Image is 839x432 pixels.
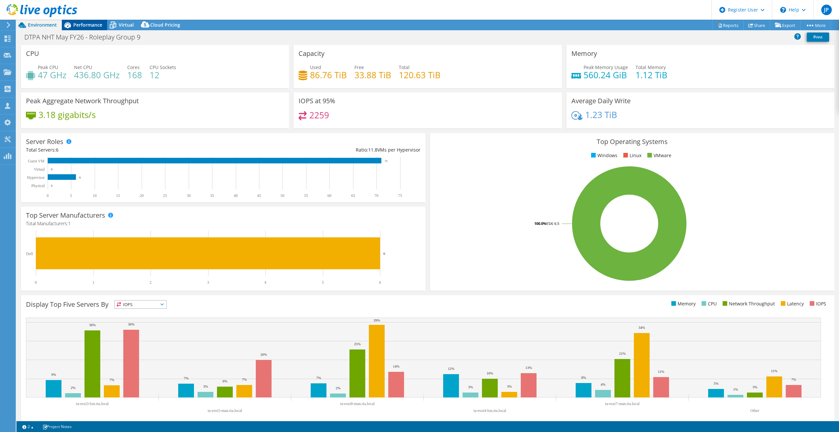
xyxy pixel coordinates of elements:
h4: 120.63 TiB [399,71,441,79]
text: 3 [207,280,209,285]
text: 3% [753,385,757,389]
span: Used [310,64,321,70]
h4: 33.88 TiB [354,71,391,79]
text: 11% [658,370,664,373]
li: Latency [779,300,804,307]
text: 40 [234,193,238,198]
li: Linux [622,152,641,159]
text: 2% [336,386,341,390]
text: 14% [393,364,399,368]
text: 0 [35,280,37,285]
h3: Peak Aggregate Network Throughput [26,97,139,105]
h4: 3.18 gigabits/s [38,111,96,118]
text: Dell [26,252,33,256]
text: ta-esxi8-man.rta.local [340,401,375,406]
text: Virtual [34,167,45,172]
div: Ratio: VMs per Hypervisor [223,146,420,154]
text: 70 [374,193,378,198]
text: 6% [223,379,228,383]
span: Net CPU [74,64,92,70]
text: 8% [581,375,586,379]
text: 36% [128,322,134,326]
h4: 168 [127,71,142,79]
h3: Top Server Manufacturers [26,212,105,219]
text: 7% [791,377,796,381]
h4: 12 [150,71,176,79]
text: 5 [322,280,324,285]
text: 3% [203,384,208,388]
span: 1 [68,220,71,227]
text: 50 [280,193,284,198]
h4: 560.24 GiB [584,71,628,79]
text: 25% [354,342,361,346]
text: 7% [109,378,114,382]
text: 10 [93,193,97,198]
h4: 2259 [309,111,329,119]
text: 60 [327,193,331,198]
tspan: ESXi 6.5 [546,221,559,226]
text: 4 [264,280,266,285]
h1: DTPA NHT May FY26 - Roleplay Group 9 [21,34,151,41]
text: 20 [140,193,144,198]
div: Total Servers: [26,146,223,154]
a: Project Notes [38,422,76,431]
span: Virtual [119,22,134,28]
text: 1% [733,387,738,391]
text: 0 [51,168,53,171]
text: Other [750,408,759,413]
text: 35 [210,193,214,198]
text: Physical [31,183,45,188]
text: 5% [714,381,719,385]
text: ta-esxi4-lon.rta.local [473,408,506,413]
text: 30 [187,193,191,198]
text: 45 [257,193,261,198]
text: Guest VM [28,159,44,163]
h3: Capacity [299,50,324,57]
a: More [800,20,831,30]
text: 65 [351,193,355,198]
text: ta-esxi3-lon.rta.local [76,401,109,406]
text: 6 [79,176,81,179]
li: Windows [589,152,617,159]
text: 11% [771,369,778,373]
li: Memory [670,300,696,307]
span: Peak CPU [38,64,58,70]
text: 3% [468,385,473,389]
text: 7% [242,377,247,381]
text: 5 [70,193,72,198]
h4: 436.80 GHz [74,71,120,79]
text: 12% [448,367,454,371]
h3: CPU [26,50,39,57]
text: 13% [525,366,532,370]
svg: \n [780,7,786,13]
text: 1 [92,280,94,285]
h4: 86.76 TiB [310,71,347,79]
text: 75 [398,193,402,198]
text: 36% [89,323,96,327]
span: JP [821,5,832,15]
text: 39% [373,318,380,322]
text: ta-esxi5-man.rta.local [208,408,242,413]
span: Cloud Pricing [150,22,180,28]
h4: 1.23 TiB [585,111,617,118]
h3: Average Daily Write [571,97,631,105]
span: Total Memory [635,64,666,70]
h4: Total Manufacturers: [26,220,420,227]
a: Share [743,20,770,30]
text: 7% [316,376,321,380]
h3: Memory [571,50,597,57]
span: Cores [127,64,140,70]
a: Print [807,33,829,42]
span: Performance [73,22,102,28]
span: 11.8 [368,147,377,153]
span: 6 [56,147,59,153]
text: 21% [619,351,626,355]
text: 0 [47,193,49,198]
text: 20% [260,352,267,356]
text: ta-esxi7-man.rta.local [605,401,640,406]
h4: 47 GHz [38,71,66,79]
h3: Server Roles [26,138,63,145]
h3: Top Operating Systems [435,138,829,145]
a: Reports [712,20,744,30]
tspan: 100.0% [534,221,546,226]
